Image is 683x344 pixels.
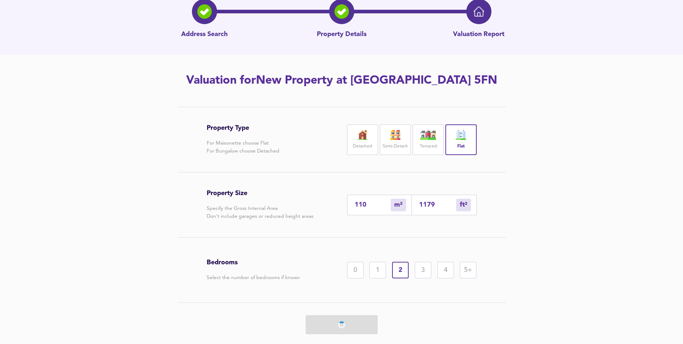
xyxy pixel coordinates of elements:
[347,262,364,278] div: 0
[207,204,314,220] p: Specify the Gross Internal Area Don't include garages or reduced height areas
[207,139,279,155] p: For Maisonette choose Flat For Bungalow choose Detached
[415,262,431,278] div: 3
[419,201,456,208] input: Sqft
[347,124,378,155] div: Detached
[386,130,404,140] img: house-icon
[420,142,437,151] label: Terraced
[354,130,372,140] img: house-icon
[456,199,471,211] div: m²
[419,130,437,140] img: house-icon
[413,124,444,155] div: Terraced
[207,274,300,282] p: Select the number of bedrooms if known
[380,124,411,155] div: Semi-Detach
[392,262,409,278] div: 2
[452,130,470,140] img: flat-icon
[207,124,279,132] h3: Property Type
[353,142,372,151] label: Detached
[391,199,406,211] div: m²
[453,30,504,39] p: Valuation Report
[138,73,545,89] h2: Valuation for New Property at [GEOGRAPHIC_DATA] 5FN
[445,124,476,155] div: Flat
[383,142,408,151] label: Semi-Detach
[460,262,476,278] div: 5+
[317,30,367,39] p: Property Details
[369,262,386,278] div: 1
[181,30,228,39] p: Address Search
[197,4,212,19] img: search-icon
[334,4,349,19] img: filter-icon
[437,262,454,278] div: 4
[207,259,300,266] h3: Bedrooms
[473,6,484,17] img: home-icon
[207,189,314,197] h3: Property Size
[457,142,465,151] label: Flat
[355,201,391,208] input: Enter sqm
